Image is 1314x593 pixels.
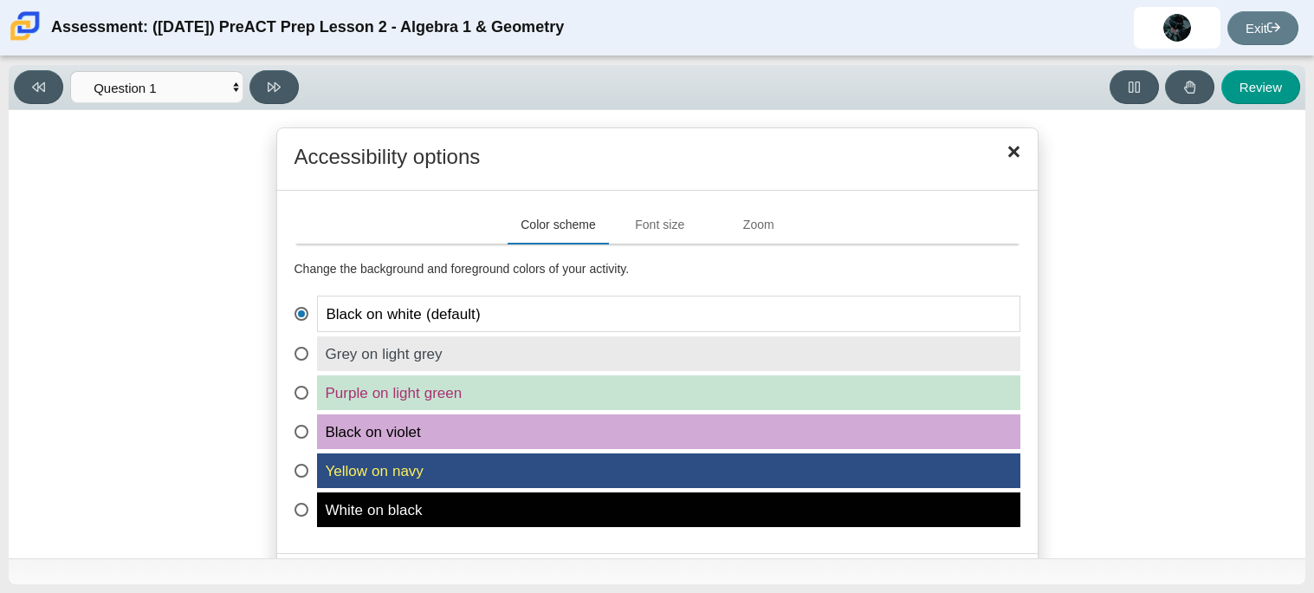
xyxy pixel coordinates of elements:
[317,296,1020,332] span: Black on white (default)
[317,336,1020,371] span: Grey on light grey
[1227,11,1298,45] a: Exit
[317,453,1020,488] span: Yellow on navy
[711,208,806,244] button: Zoom
[612,208,708,244] button: Font size
[1165,70,1214,104] button: Raise Your Hand
[7,8,43,44] img: Carmen School of Science & Technology
[7,32,43,47] a: Carmen School of Science & Technology
[295,261,1020,278] legend: Change the background and foreground colors of your activity.
[1001,139,1027,165] span: Close
[1221,70,1300,104] button: Review
[317,492,1020,527] span: White on black
[1000,137,1029,166] button: Close
[317,375,1020,410] span: Purple on light green
[317,414,1020,449] span: Black on violet
[508,208,608,244] button: Color scheme
[51,7,564,49] div: Assessment: ([DATE]) PreACT Prep Lesson 2 - Algebra 1 & Geometry
[295,146,990,168] h2: Accessibility options
[1163,14,1191,42] img: decorey.peace.6hMQHu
